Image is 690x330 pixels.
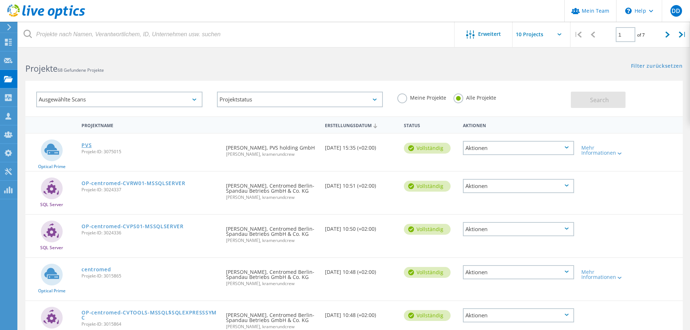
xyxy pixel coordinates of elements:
[81,267,111,272] a: centromed
[404,224,451,235] div: vollständig
[226,238,317,243] span: [PERSON_NAME], kramerundcrew
[226,195,317,200] span: [PERSON_NAME], kramerundcrew
[463,308,574,322] div: Aktionen
[581,145,627,155] div: Mehr Informationen
[397,93,446,100] label: Meine Projekte
[459,118,578,131] div: Aktionen
[321,172,400,196] div: [DATE] 10:51 (+02:00)
[7,15,85,20] a: Live Optics Dashboard
[672,8,680,14] span: DD
[40,202,63,207] span: SQL Server
[404,143,451,154] div: vollständig
[81,181,185,186] a: OP-centromed-CVRW01-MSSQLSERVER
[40,246,63,250] span: SQL Server
[404,310,451,321] div: vollständig
[404,181,451,192] div: vollständig
[226,152,317,156] span: [PERSON_NAME], kramerundcrew
[321,118,400,132] div: Erstellungsdatum
[217,92,383,107] div: Projektstatus
[321,301,400,325] div: [DATE] 10:48 (+02:00)
[78,118,222,131] div: Projektname
[81,231,219,235] span: Projekt-ID: 3024336
[590,96,609,104] span: Search
[222,258,321,293] div: [PERSON_NAME], Centromed Berlin-Spandau Betriebs GmbH & Co. KG
[321,134,400,158] div: [DATE] 15:35 (+02:00)
[675,22,690,47] div: |
[222,134,321,164] div: [PERSON_NAME], PVS holding GmbH
[453,93,496,100] label: Alle Projekte
[321,215,400,239] div: [DATE] 10:50 (+02:00)
[18,22,455,47] input: Projekte nach Namen, Verantwortlichem, ID, Unternehmen usw. suchen
[463,265,574,279] div: Aktionen
[625,8,632,14] svg: \n
[478,32,501,37] span: Erweitert
[58,67,104,73] span: 68 Gefundene Projekte
[38,164,66,169] span: Optical Prime
[571,92,626,108] button: Search
[637,32,645,38] span: of 7
[400,118,459,131] div: Status
[570,22,585,47] div: |
[81,143,92,148] a: PVS
[81,224,184,229] a: OP-centromed-CVPS01-MSSQLSERVER
[581,270,627,280] div: Mehr Informationen
[81,188,219,192] span: Projekt-ID: 3024337
[463,179,574,193] div: Aktionen
[463,222,574,236] div: Aktionen
[81,274,219,278] span: Projekt-ID: 3015865
[81,310,219,320] a: OP-centromed-CVTOOLS-MSSQL$SQLEXPRESSSYMC
[463,141,574,155] div: Aktionen
[38,289,66,293] span: Optical Prime
[81,322,219,326] span: Projekt-ID: 3015864
[222,215,321,250] div: [PERSON_NAME], Centromed Berlin-Spandau Betriebs GmbH & Co. KG
[81,150,219,154] span: Projekt-ID: 3075015
[226,281,317,286] span: [PERSON_NAME], kramerundcrew
[36,92,202,107] div: Ausgewählte Scans
[631,63,683,70] a: Filter zurücksetzen
[222,172,321,207] div: [PERSON_NAME], Centromed Berlin-Spandau Betriebs GmbH & Co. KG
[404,267,451,278] div: vollständig
[321,258,400,282] div: [DATE] 10:48 (+02:00)
[25,63,58,74] b: Projekte
[226,325,317,329] span: [PERSON_NAME], kramerundcrew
